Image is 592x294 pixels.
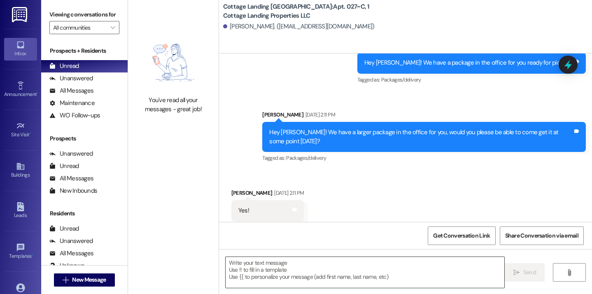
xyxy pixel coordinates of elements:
[303,110,335,119] div: [DATE] 2:11 PM
[566,269,572,276] i: 
[137,96,210,114] div: You've read all your messages - great job!
[4,38,37,60] a: Inbox
[364,58,573,67] div: Hey [PERSON_NAME]! We have a package in the office for you ready for pick up!
[231,222,304,233] div: Tagged as:
[49,174,93,183] div: All Messages
[433,231,490,240] span: Get Conversation Link
[49,187,97,195] div: New Inbounds
[63,277,69,283] i: 
[286,154,326,161] span: Packages/delivery
[262,110,586,122] div: [PERSON_NAME]
[500,226,584,245] button: Share Conversation via email
[262,152,586,164] div: Tagged as:
[54,273,115,287] button: New Message
[49,86,93,95] div: All Messages
[505,263,545,282] button: Send
[49,74,93,83] div: Unanswered
[30,131,31,136] span: •
[49,99,95,107] div: Maintenance
[505,231,578,240] span: Share Conversation via email
[49,237,93,245] div: Unanswered
[4,119,37,141] a: Site Visit •
[49,149,93,158] div: Unanswered
[523,268,536,277] span: Send
[357,74,586,86] div: Tagged as:
[110,24,115,31] i: 
[49,261,84,270] div: Unknown
[72,275,106,284] span: New Message
[49,224,79,233] div: Unread
[49,249,93,258] div: All Messages
[223,2,388,20] b: Cottage Landing [GEOGRAPHIC_DATA]: Apt. 027~C, 1 Cottage Landing Properties LLC
[49,62,79,70] div: Unread
[32,252,33,258] span: •
[53,21,106,34] input: All communities
[223,22,375,31] div: [PERSON_NAME]. ([EMAIL_ADDRESS][DOMAIN_NAME])
[41,47,128,55] div: Prospects + Residents
[41,134,128,143] div: Prospects
[4,240,37,263] a: Templates •
[513,269,520,276] i: 
[12,7,29,22] img: ResiDesk Logo
[49,8,119,21] label: Viewing conversations for
[137,33,210,92] img: empty-state
[231,189,304,200] div: [PERSON_NAME]
[428,226,495,245] button: Get Conversation Link
[272,189,304,197] div: [DATE] 2:11 PM
[381,76,421,83] span: Packages/delivery
[238,206,249,215] div: Yes!
[37,90,38,96] span: •
[49,162,79,170] div: Unread
[49,111,100,120] div: WO Follow-ups
[269,128,573,146] div: Hey [PERSON_NAME]! We have a larger package in the office for you, would you please be able to co...
[41,209,128,218] div: Residents
[4,159,37,182] a: Buildings
[4,200,37,222] a: Leads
